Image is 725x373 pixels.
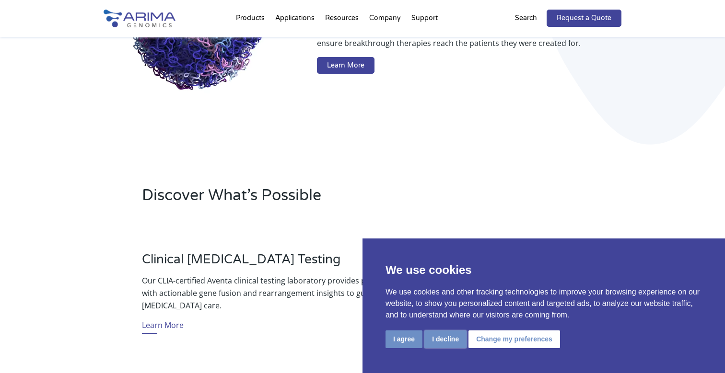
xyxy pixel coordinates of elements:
a: Learn More [317,57,374,74]
button: Change my preferences [468,330,560,348]
img: Arima-Genomics-logo [104,10,175,27]
p: Search [515,12,537,24]
h2: Discover What’s Possible [142,185,485,214]
button: I decline [424,330,467,348]
button: I agree [386,330,422,348]
a: Learn More [142,319,184,334]
p: We’re leveraging whole-genome sequence and structure information to ensure breakthrough therapies... [317,24,583,57]
p: We use cookies [386,261,702,279]
a: Request a Quote [547,10,621,27]
p: We use cookies and other tracking technologies to improve your browsing experience on our website... [386,286,702,321]
h3: Clinical [MEDICAL_DATA] Testing [142,252,403,274]
p: Our CLIA-certified Aventa clinical testing laboratory provides physicians with actionable gene fu... [142,274,403,312]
